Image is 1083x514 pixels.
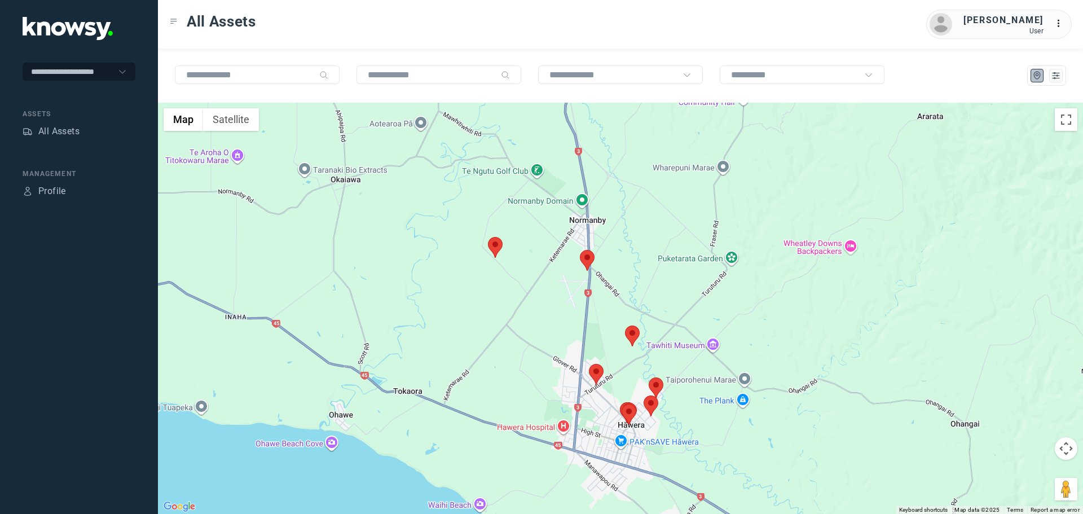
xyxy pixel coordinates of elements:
div: [PERSON_NAME] [963,14,1044,27]
button: Drag Pegman onto the map to open Street View [1055,478,1077,500]
div: : [1055,17,1068,30]
a: Open this area in Google Maps (opens a new window) [161,499,198,514]
a: Report a map error [1031,507,1080,513]
button: Show street map [164,108,203,131]
div: Profile [23,186,33,196]
span: Map data ©2025 [954,507,1000,513]
button: Toggle fullscreen view [1055,108,1077,131]
span: All Assets [187,11,256,32]
tspan: ... [1055,19,1067,28]
button: Keyboard shortcuts [899,506,948,514]
img: avatar.png [930,13,952,36]
div: Management [23,169,135,179]
button: Show satellite imagery [203,108,259,131]
div: List [1051,71,1061,81]
div: Assets [23,126,33,137]
a: Terms (opens in new tab) [1007,507,1024,513]
img: Google [161,499,198,514]
button: Map camera controls [1055,437,1077,460]
img: Application Logo [23,17,113,40]
div: Map [1032,71,1042,81]
div: User [963,27,1044,35]
div: : [1055,17,1068,32]
div: Search [501,71,510,80]
div: Assets [23,109,135,119]
a: AssetsAll Assets [23,125,80,138]
a: ProfileProfile [23,184,66,198]
div: Search [319,71,328,80]
div: All Assets [38,125,80,138]
div: Profile [38,184,66,198]
div: Toggle Menu [170,17,178,25]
